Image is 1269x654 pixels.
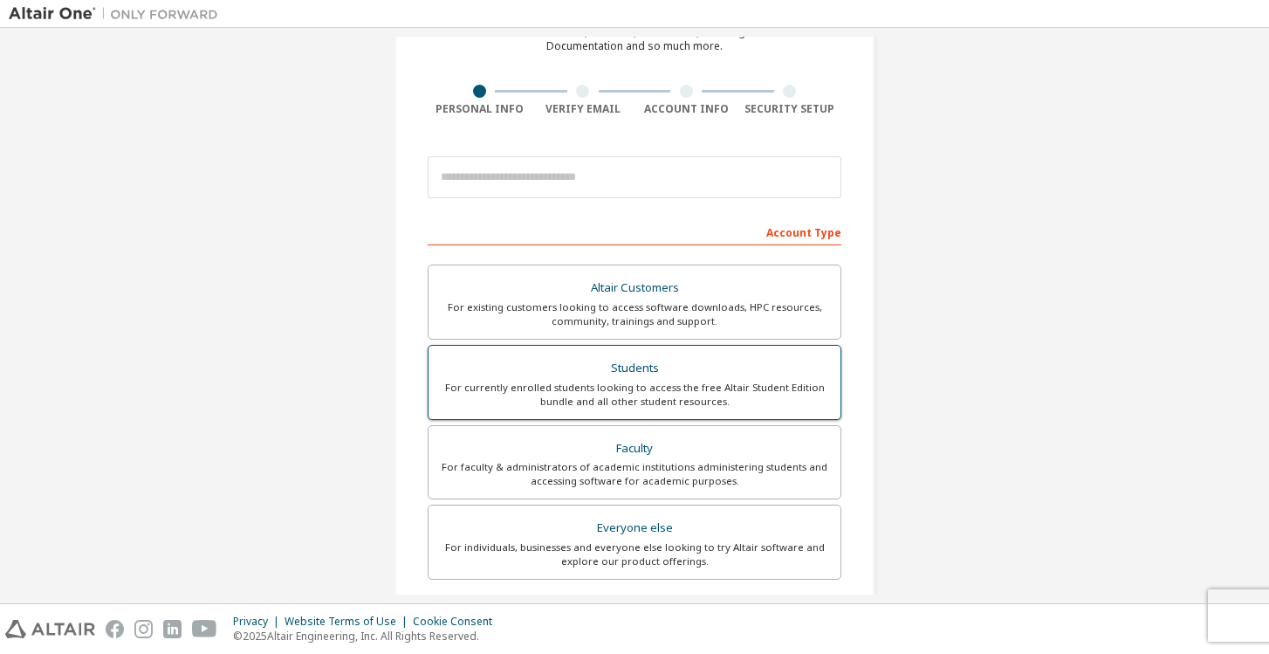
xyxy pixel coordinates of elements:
div: Verify Email [532,102,635,116]
p: © 2025 Altair Engineering, Inc. All Rights Reserved. [233,629,503,644]
div: For faculty & administrators of academic institutions administering students and accessing softwa... [439,460,830,488]
div: Security Setup [738,102,842,116]
div: Personal Info [428,102,532,116]
div: Account Info [634,102,738,116]
div: For individuals, businesses and everyone else looking to try Altair software and explore our prod... [439,540,830,568]
div: For currently enrolled students looking to access the free Altair Student Edition bundle and all ... [439,381,830,409]
div: For existing customers looking to access software downloads, HPC resources, community, trainings ... [439,300,830,328]
img: instagram.svg [134,620,153,638]
img: linkedin.svg [163,620,182,638]
div: Cookie Consent [413,615,503,629]
img: youtube.svg [192,620,217,638]
div: Account Type [428,217,841,245]
div: Everyone else [439,516,830,540]
img: altair_logo.svg [5,620,95,638]
div: Altair Customers [439,276,830,300]
div: Faculty [439,437,830,461]
img: facebook.svg [106,620,124,638]
div: Website Terms of Use [285,615,413,629]
div: For Free Trials, Licenses, Downloads, Learning & Documentation and so much more. [513,25,756,53]
img: Altair One [9,5,227,23]
div: Privacy [233,615,285,629]
div: Students [439,356,830,381]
